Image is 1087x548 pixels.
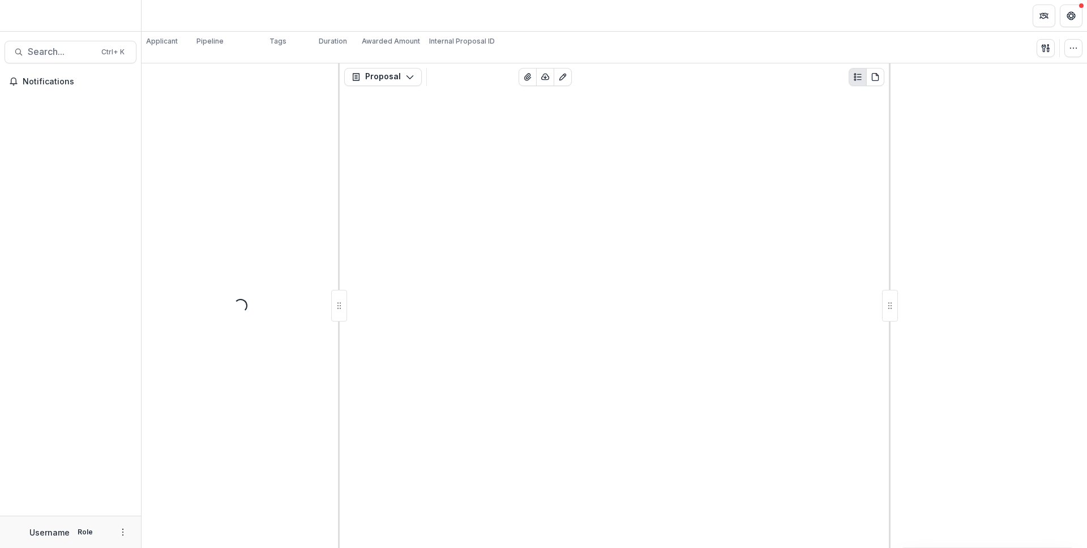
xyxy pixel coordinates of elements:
div: Ctrl + K [99,46,127,58]
p: Duration [319,36,347,46]
p: Applicant [146,36,178,46]
button: Partners [1033,5,1055,27]
button: Edit as form [554,68,572,86]
button: Search... [5,41,136,63]
button: View Attached Files [519,68,537,86]
p: Tags [269,36,286,46]
p: Username [29,526,70,538]
p: Pipeline [196,36,224,46]
p: Role [74,527,96,537]
p: Internal Proposal ID [429,36,495,46]
button: Plaintext view [849,68,867,86]
button: Proposal [344,68,422,86]
button: Notifications [5,72,136,91]
span: Search... [28,46,95,57]
button: More [116,525,130,539]
button: Get Help [1060,5,1082,27]
span: Notifications [23,77,132,87]
p: Awarded Amount [362,36,420,46]
button: PDF view [866,68,884,86]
